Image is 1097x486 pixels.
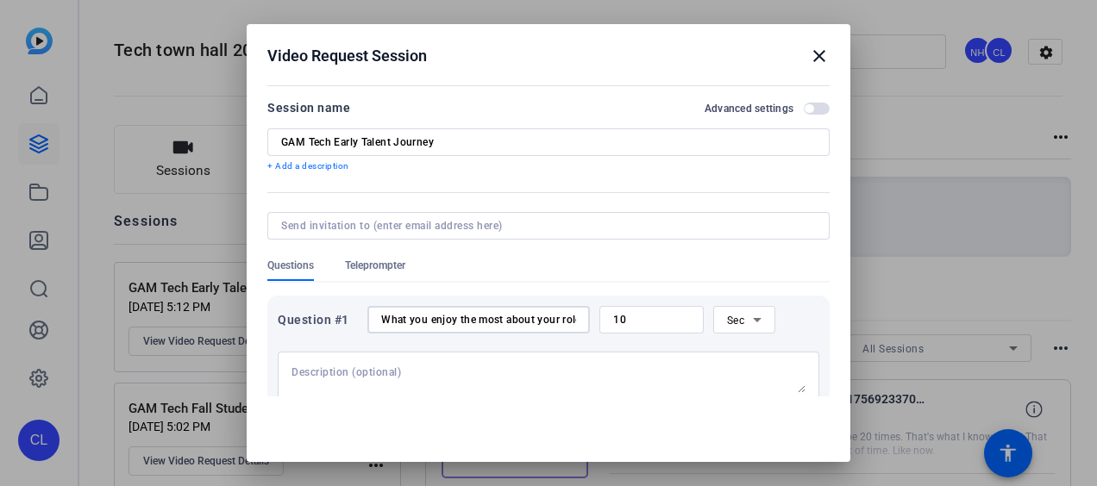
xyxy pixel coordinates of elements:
input: Time [613,313,690,327]
span: Questions [267,259,314,272]
input: Enter your question here [381,313,576,327]
mat-icon: close [809,46,830,66]
p: + Add a description [267,159,830,173]
div: Question #1 [278,309,358,330]
span: Sec [727,315,745,327]
h2: Advanced settings [705,102,793,115]
div: Video Request Session [267,46,830,66]
div: Session name [267,97,350,118]
span: Teleprompter [345,259,405,272]
input: Send invitation to (enter email address here) [281,219,809,233]
input: Enter Session Name [281,135,816,149]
